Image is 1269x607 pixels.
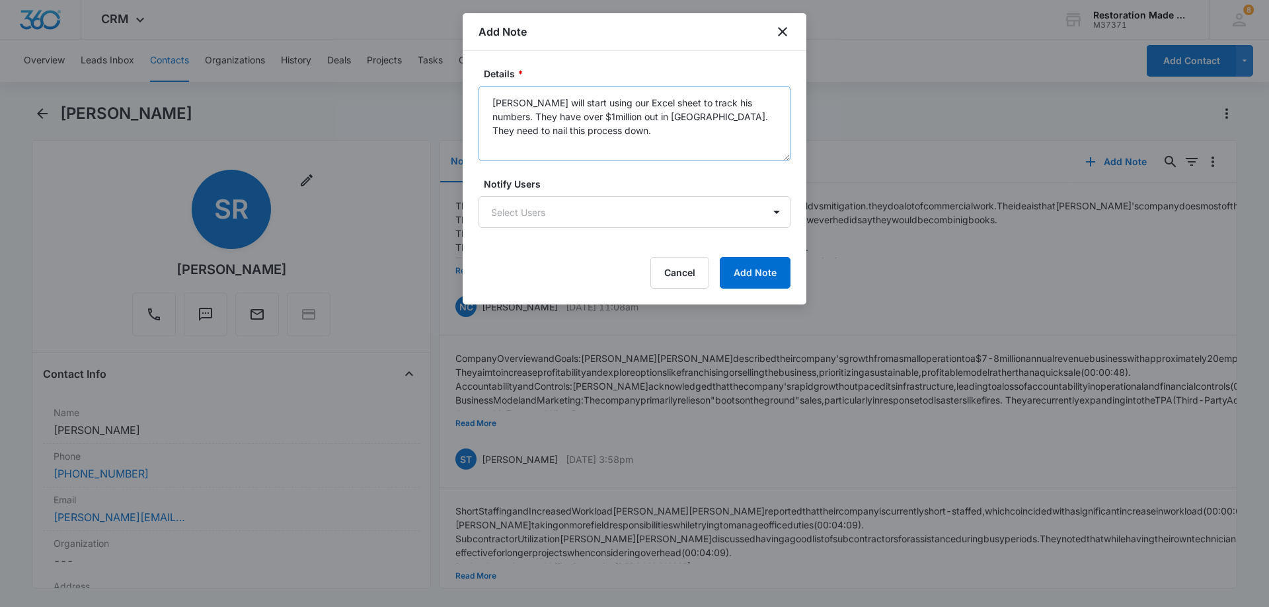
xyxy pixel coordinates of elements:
[484,67,796,81] label: Details
[484,177,796,191] label: Notify Users
[479,24,527,40] h1: Add Note
[720,257,790,289] button: Add Note
[650,257,709,289] button: Cancel
[479,86,790,161] textarea: [PERSON_NAME] will start using our Excel sheet to track his numbers. They have over $1million out...
[775,24,790,40] button: close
